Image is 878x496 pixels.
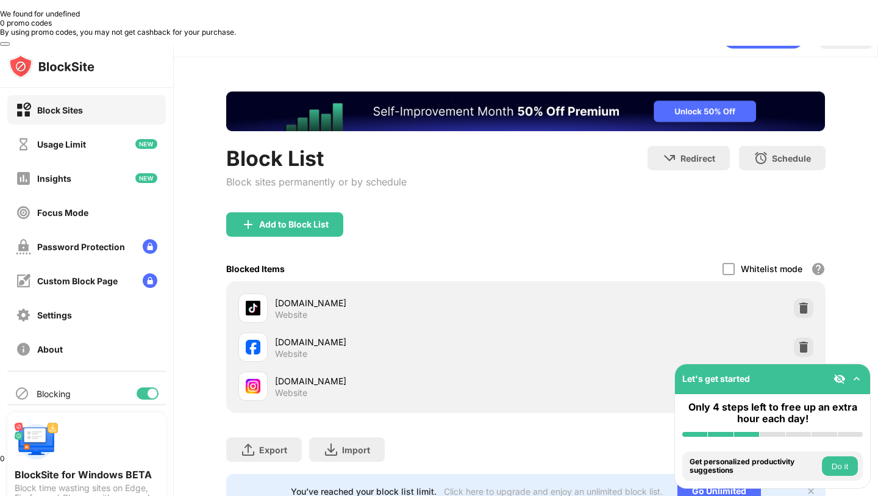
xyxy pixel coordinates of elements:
[275,336,526,348] div: [DOMAIN_NAME]
[226,176,407,188] div: Block sites permanently or by schedule
[680,153,715,164] div: Redirect
[37,344,63,354] div: About
[37,310,72,320] div: Settings
[15,469,159,481] div: BlockSite for Windows BETA
[143,273,157,288] img: lock-menu.svg
[16,137,31,152] img: time-usage-off.svg
[226,146,407,171] div: Block List
[37,276,118,286] div: Custom Block Page
[16,205,31,220] img: focus-off.svg
[833,373,846,385] img: eye-not-visible.svg
[15,420,59,464] img: push-desktop.svg
[822,456,858,476] button: Do it
[851,373,863,385] img: omni-setup-toggle.svg
[806,486,816,496] img: x-button.svg
[9,54,95,79] img: logo-blocksite.svg
[275,375,526,387] div: [DOMAIN_NAME]
[37,389,71,399] div: Blocking
[135,139,157,149] img: new-icon.svg
[37,139,86,149] div: Usage Limit
[246,301,260,315] img: favicons
[772,153,811,164] div: Schedule
[259,220,329,229] div: Add to Block List
[16,102,31,118] img: block-on.svg
[143,239,157,254] img: lock-menu.svg
[246,340,260,354] img: favicons
[37,207,88,218] div: Focus Mode
[226,264,285,274] div: Blocked Items
[275,297,526,309] div: [DOMAIN_NAME]
[682,401,863,425] div: Only 4 steps left to free up an extra hour each day!
[16,239,31,254] img: password-protection-off.svg
[37,173,71,184] div: Insights
[16,273,31,289] img: customize-block-page-off.svg
[16,307,31,323] img: settings-off.svg
[275,387,307,398] div: Website
[342,445,370,455] div: Import
[246,379,260,394] img: favicons
[259,445,287,455] div: Export
[741,264,802,274] div: Whitelist mode
[275,348,307,359] div: Website
[16,171,31,186] img: insights-off.svg
[37,105,83,115] div: Block Sites
[37,242,125,252] div: Password Protection
[275,309,307,320] div: Website
[15,386,29,401] img: blocking-icon.svg
[682,373,750,384] div: Let's get started
[16,342,31,357] img: about-off.svg
[690,458,819,475] div: Get personalized productivity suggestions
[226,92,825,131] iframe: Banner
[135,173,157,183] img: new-icon.svg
